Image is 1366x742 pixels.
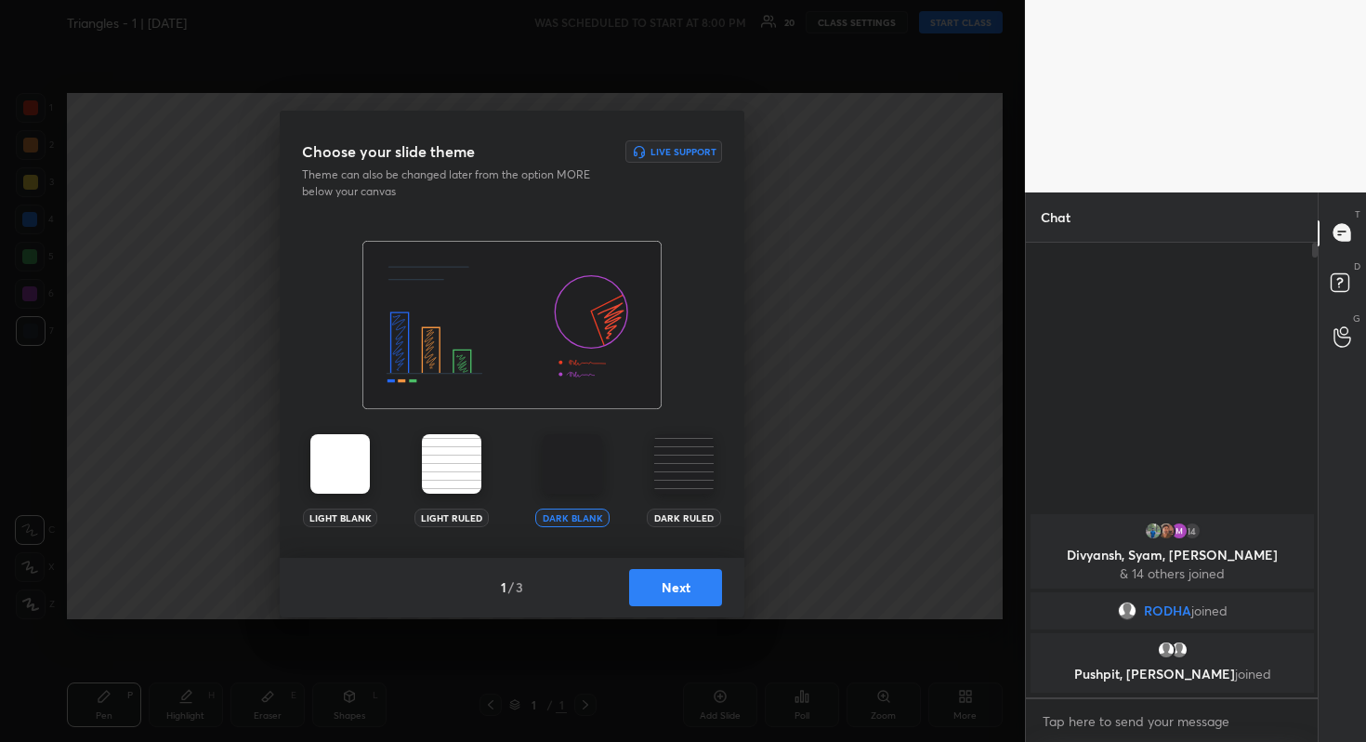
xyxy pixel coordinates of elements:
[1169,522,1188,540] img: thumbnail.jpg
[508,577,514,597] h4: /
[1156,522,1175,540] img: thumbnail.jpg
[1117,602,1136,620] img: default.png
[303,509,377,527] div: Light Blank
[1182,522,1201,540] div: 14
[1190,603,1227,618] span: joined
[422,434,481,494] img: lightRuledTheme.002cd57a.svg
[362,241,662,410] img: darkThemeBanner.f801bae7.svg
[535,509,610,527] div: Dark Blank
[414,509,489,527] div: Light Ruled
[501,577,506,597] h4: 1
[1169,641,1188,659] img: default.png
[516,577,523,597] h4: 3
[310,434,370,494] img: lightTheme.5bb83c5b.svg
[1143,522,1162,540] img: thumbnail.jpg
[1355,207,1360,221] p: T
[1026,510,1319,697] div: grid
[1143,603,1190,618] span: RODHA
[654,434,714,494] img: darkRuledTheme.359fb5fd.svg
[1042,566,1303,581] p: & 14 others joined
[1353,311,1360,325] p: G
[647,509,721,527] div: Dark Ruled
[1234,665,1270,682] span: joined
[650,147,716,156] h6: Live Support
[302,140,475,163] h3: Choose your slide theme
[1026,192,1085,242] p: Chat
[629,569,722,606] button: Next
[1354,259,1360,273] p: D
[1042,548,1303,563] p: Divyansh, Syam, [PERSON_NAME]
[1042,667,1303,682] p: Pushpit, [PERSON_NAME]
[1156,641,1175,659] img: default.png
[302,166,603,200] p: Theme can also be changed later from the option MORE below your canvas
[543,434,602,494] img: darkTheme.aa1caeba.svg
